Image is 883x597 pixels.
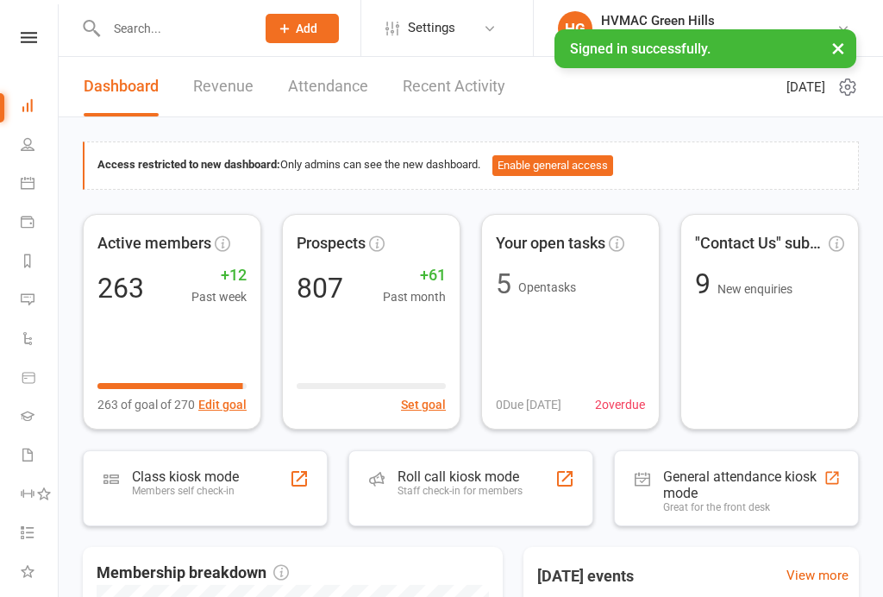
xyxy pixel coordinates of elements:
[570,41,711,57] span: Signed in successfully.
[21,127,59,166] a: People
[403,57,505,116] a: Recent Activity
[198,395,247,414] button: Edit goal
[398,485,523,497] div: Staff check-in for members
[101,16,243,41] input: Search...
[191,287,247,306] span: Past week
[601,28,836,44] div: [GEOGRAPHIC_DATA] [GEOGRAPHIC_DATA]
[193,57,254,116] a: Revenue
[132,468,239,485] div: Class kiosk mode
[97,158,280,171] strong: Access restricted to new dashboard:
[21,360,59,399] a: Product Sales
[695,267,717,300] span: 9
[296,22,317,35] span: Add
[21,554,59,593] a: What's New
[663,468,824,501] div: General attendance kiosk mode
[496,231,605,256] span: Your open tasks
[823,29,854,66] button: ×
[97,155,845,176] div: Only admins can see the new dashboard.
[398,468,523,485] div: Roll call kiosk mode
[518,280,576,294] span: Open tasks
[663,501,824,513] div: Great for the front desk
[601,13,836,28] div: HVMAC Green Hills
[496,270,511,298] div: 5
[383,287,446,306] span: Past month
[21,88,59,127] a: Dashboard
[21,204,59,243] a: Payments
[97,274,144,302] div: 263
[266,14,339,43] button: Add
[84,57,159,116] a: Dashboard
[786,565,849,586] a: View more
[408,9,455,47] span: Settings
[97,395,195,414] span: 263 of goal of 270
[558,11,592,46] div: HG
[595,395,645,414] span: 2 overdue
[383,263,446,288] span: +61
[297,231,366,256] span: Prospects
[401,395,446,414] button: Set goal
[288,57,368,116] a: Attendance
[132,485,239,497] div: Members self check-in
[786,77,825,97] span: [DATE]
[97,561,289,586] span: Membership breakdown
[191,263,247,288] span: +12
[97,231,211,256] span: Active members
[297,274,343,302] div: 807
[695,231,825,256] span: "Contact Us" submissions
[717,282,792,296] span: New enquiries
[21,166,59,204] a: Calendar
[496,395,561,414] span: 0 Due [DATE]
[21,243,59,282] a: Reports
[492,155,613,176] button: Enable general access
[523,561,648,592] h3: [DATE] events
